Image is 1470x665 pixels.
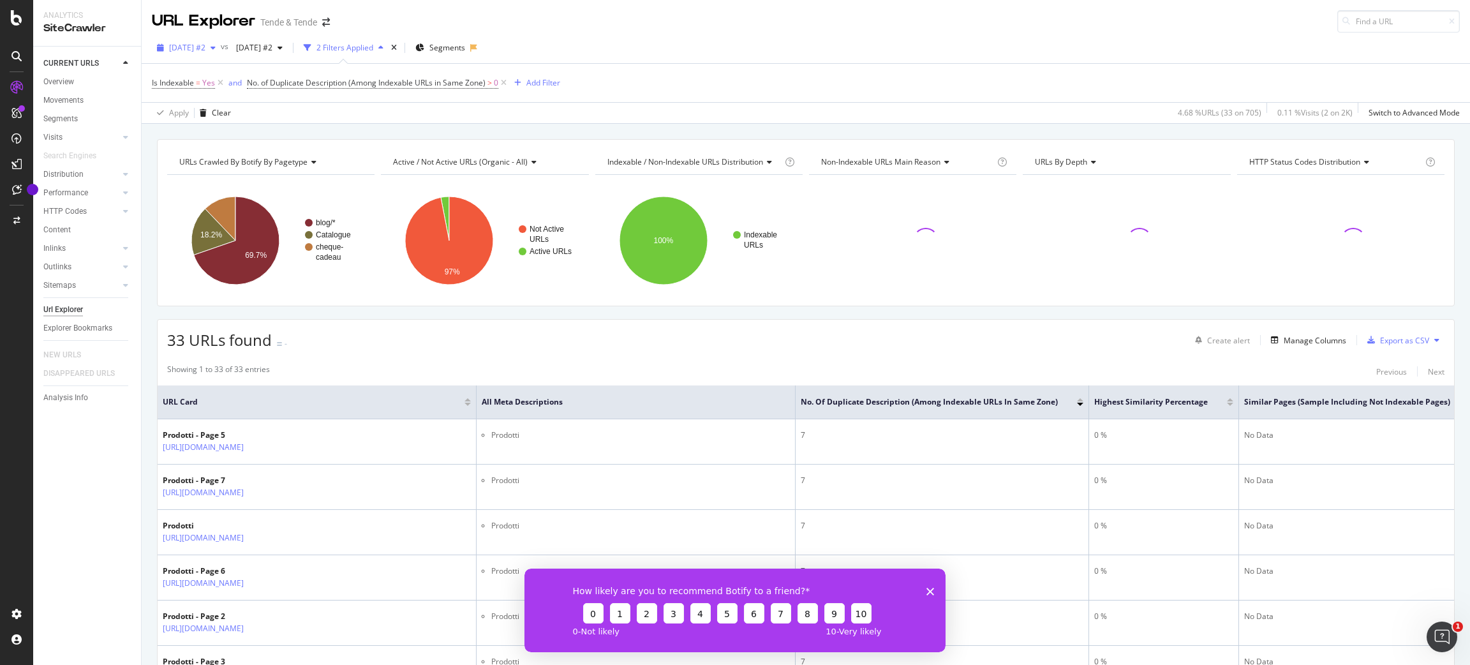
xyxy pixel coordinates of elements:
[1032,152,1219,172] h4: URLs by Depth
[200,230,222,239] text: 18.2%
[43,75,132,89] a: Overview
[163,520,271,532] div: Prodotti
[43,94,132,107] a: Movements
[43,57,119,70] a: CURRENT URLS
[1362,330,1429,350] button: Export as CSV
[43,348,81,362] div: NEW URLS
[43,279,119,292] a: Sitemaps
[316,230,351,239] text: Catalogue
[260,16,317,29] div: Tende & Tende
[1094,520,1233,532] div: 0 %
[163,441,244,454] a: [URL][DOMAIN_NAME]
[1094,396,1208,408] span: Highest Similarity Percentage
[381,185,588,296] div: A chart.
[43,223,71,237] div: Content
[299,38,389,58] button: 2 Filters Applied
[530,247,572,256] text: Active URLs
[43,322,112,335] div: Explorer Bookmarks
[491,430,790,441] li: Prodotti
[33,33,144,43] div: Domaine: [DOMAIN_NAME]
[163,475,271,486] div: Prodotti - Page 7
[221,41,231,52] span: vs
[801,430,1083,441] div: 7
[20,20,31,31] img: logo_orange.svg
[43,242,119,255] a: Inlinks
[509,75,560,91] button: Add Filter
[202,74,215,92] span: Yes
[43,223,132,237] a: Content
[530,235,549,244] text: URLs
[179,156,308,167] span: URLs Crawled By Botify By pagetype
[52,74,62,84] img: tab_domain_overview_orange.svg
[66,75,98,84] div: Domaine
[1094,430,1233,441] div: 0 %
[1249,156,1360,167] span: HTTP Status Codes Distribution
[1035,156,1087,167] span: URLs by Depth
[491,475,790,486] li: Prodotti
[228,77,242,88] div: and
[1190,330,1250,350] button: Create alert
[163,565,271,577] div: Prodotti - Page 6
[228,77,242,89] button: and
[247,77,486,88] span: No. of Duplicate Description (Among Indexable URLs in Same Zone)
[43,131,63,144] div: Visits
[801,565,1083,577] div: 7
[801,396,1058,408] span: No. of Duplicate Description (Among Indexable URLs in Same Zone)
[491,520,790,532] li: Prodotti
[145,74,155,84] img: tab_keywords_by_traffic_grey.svg
[595,185,803,296] div: A chart.
[1427,622,1457,652] iframe: Intercom live chat
[43,57,99,70] div: CURRENT URLS
[43,75,74,89] div: Overview
[43,303,132,317] a: Url Explorer
[1428,366,1444,377] div: Next
[43,112,78,126] div: Segments
[159,75,195,84] div: Mots-clés
[43,260,119,274] a: Outlinks
[27,184,38,195] div: Tooltip anchor
[152,103,189,123] button: Apply
[494,74,498,92] span: 0
[1207,335,1250,346] div: Create alert
[801,475,1083,486] div: 7
[167,329,272,350] span: 33 URLs found
[316,218,336,227] text: blog/*
[1363,103,1460,123] button: Switch to Advanced Mode
[43,186,88,200] div: Performance
[607,156,763,167] span: Indexable / Non-Indexable URLs distribution
[322,18,330,27] div: arrow-right-arrow-left
[1380,335,1429,346] div: Export as CSV
[491,565,790,577] li: Prodotti
[152,38,221,58] button: [DATE] #2
[1428,364,1444,379] button: Next
[277,342,282,346] img: Equal
[163,532,244,544] a: [URL][DOMAIN_NAME]
[410,38,470,58] button: Segments
[744,241,763,250] text: URLs
[163,486,244,499] a: [URL][DOMAIN_NAME]
[821,156,940,167] span: Non-Indexable URLs Main Reason
[43,367,115,380] div: DISAPPEARED URLS
[195,103,231,123] button: Clear
[43,168,119,181] a: Distribution
[43,279,76,292] div: Sitemaps
[1178,107,1261,118] div: 4.68 % URLs ( 33 on 705 )
[169,107,189,118] div: Apply
[1376,364,1407,379] button: Previous
[196,77,200,88] span: =
[653,236,673,245] text: 100%
[526,77,560,88] div: Add Filter
[43,131,119,144] a: Visits
[1094,565,1233,577] div: 0 %
[163,622,244,635] a: [URL][DOMAIN_NAME]
[316,253,341,262] text: cadeau
[163,396,461,408] span: URL Card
